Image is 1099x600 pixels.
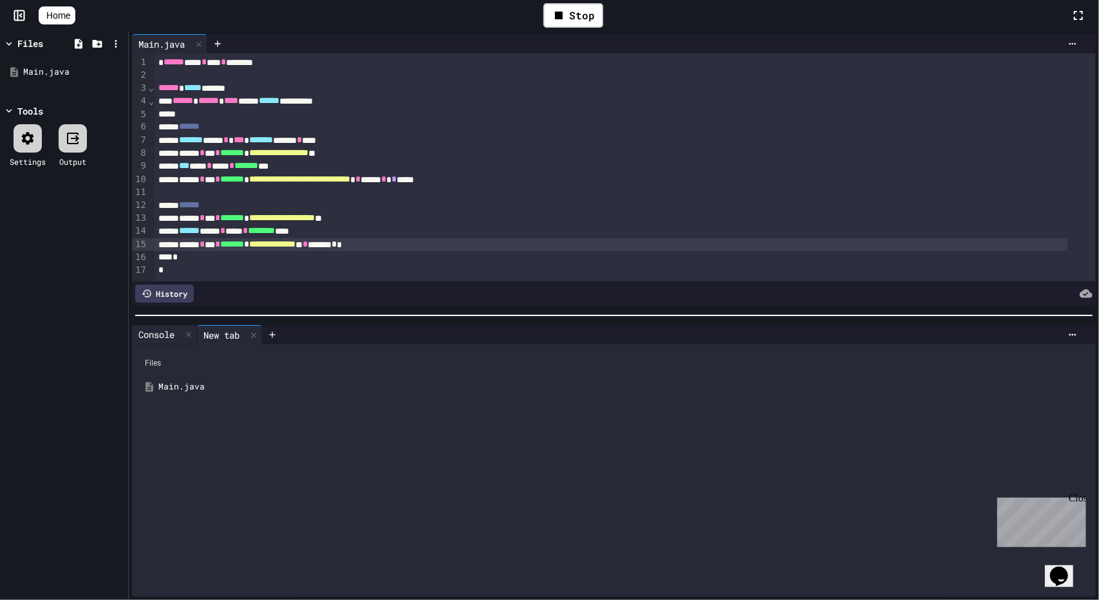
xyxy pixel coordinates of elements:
div: 9 [132,160,148,173]
div: New tab [197,328,246,342]
div: 1 [132,56,148,69]
div: 11 [132,186,148,199]
iframe: chat widget [992,492,1086,547]
div: Console [132,328,181,341]
iframe: chat widget [1045,548,1086,587]
div: 6 [132,120,148,133]
a: Home [39,6,75,24]
div: Main.java [23,66,124,79]
div: Tools [17,104,43,118]
div: 17 [132,264,148,277]
div: 14 [132,225,148,238]
div: Chat with us now!Close [5,5,89,82]
div: New tab [197,325,262,344]
div: 12 [132,199,148,212]
span: Fold line [148,82,155,93]
div: 2 [132,69,148,82]
div: 13 [132,212,148,225]
div: Stop [543,3,603,28]
div: Console [132,325,197,344]
div: 16 [132,251,148,264]
div: Files [138,351,1089,375]
span: Home [46,9,70,22]
div: History [135,285,194,303]
div: 7 [132,134,148,147]
div: 15 [132,238,148,251]
div: 4 [132,95,148,108]
div: Main.java [132,34,207,53]
div: Main.java [132,37,191,51]
div: 10 [132,173,148,186]
div: 8 [132,147,148,160]
div: 3 [132,82,148,95]
div: 5 [132,108,148,121]
div: Output [59,156,86,167]
div: Files [17,37,43,50]
span: Fold line [148,96,155,106]
div: Main.java [158,380,1088,393]
div: Settings [10,156,46,167]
